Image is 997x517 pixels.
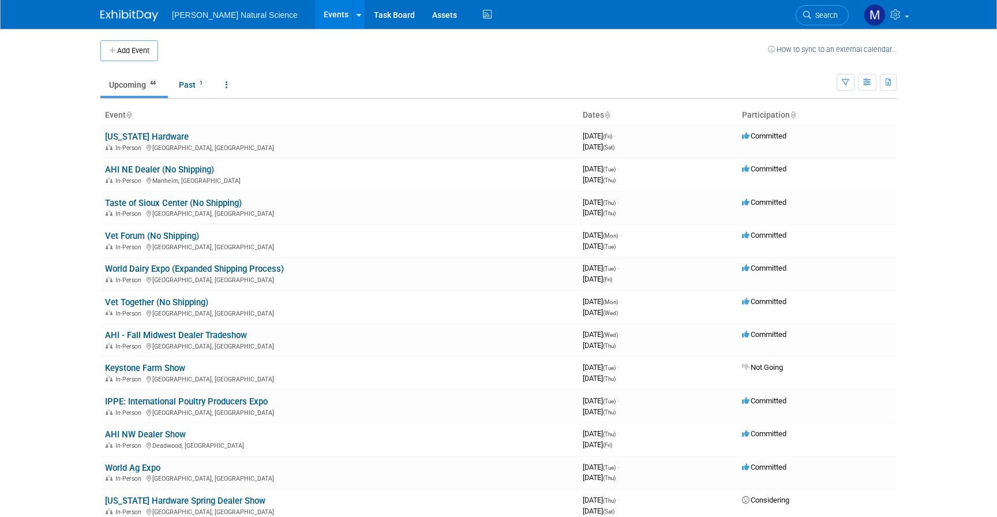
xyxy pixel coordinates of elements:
[583,175,616,184] span: [DATE]
[742,396,786,405] span: Committed
[583,198,619,207] span: [DATE]
[620,231,621,239] span: -
[603,332,618,338] span: (Wed)
[614,132,616,140] span: -
[617,264,619,272] span: -
[603,508,614,515] span: (Sat)
[106,475,113,481] img: In-Person Event
[105,275,574,284] div: [GEOGRAPHIC_DATA], [GEOGRAPHIC_DATA]
[100,106,578,125] th: Event
[604,110,610,119] a: Sort by Start Date
[170,74,215,96] a: Past1
[115,310,145,317] span: In-Person
[603,133,612,140] span: (Fri)
[583,264,619,272] span: [DATE]
[603,365,616,371] span: (Tue)
[742,330,786,339] span: Committed
[603,442,612,448] span: (Fri)
[105,297,208,308] a: Vet Together (No Shipping)
[115,210,145,218] span: In-Person
[603,376,616,382] span: (Thu)
[105,473,574,482] div: [GEOGRAPHIC_DATA], [GEOGRAPHIC_DATA]
[603,233,618,239] span: (Mon)
[115,508,145,516] span: In-Person
[105,208,574,218] div: [GEOGRAPHIC_DATA], [GEOGRAPHIC_DATA]
[100,10,158,21] img: ExhibitDay
[583,396,619,405] span: [DATE]
[147,79,159,88] span: 44
[617,396,619,405] span: -
[617,429,619,438] span: -
[742,496,789,504] span: Considering
[106,177,113,183] img: In-Person Event
[106,442,113,448] img: In-Person Event
[105,175,574,185] div: Manheim, [GEOGRAPHIC_DATA]
[603,343,616,349] span: (Thu)
[864,4,886,26] img: Meggie Asche
[105,242,574,251] div: [GEOGRAPHIC_DATA], [GEOGRAPHIC_DATA]
[105,363,185,373] a: Keystone Farm Show
[106,276,113,282] img: In-Person Event
[115,442,145,449] span: In-Person
[768,45,897,54] a: How to sync to an external calendar...
[105,341,574,350] div: [GEOGRAPHIC_DATA], [GEOGRAPHIC_DATA]
[603,310,618,316] span: (Wed)
[105,198,242,208] a: Taste of Sioux Center (No Shipping)
[106,409,113,415] img: In-Person Event
[105,440,574,449] div: Deadwood, [GEOGRAPHIC_DATA]
[583,143,614,151] span: [DATE]
[603,475,616,481] span: (Thu)
[603,497,616,504] span: (Thu)
[617,496,619,504] span: -
[583,242,616,250] span: [DATE]
[583,308,618,317] span: [DATE]
[578,106,737,125] th: Dates
[811,11,838,20] span: Search
[603,166,616,173] span: (Tue)
[105,308,574,317] div: [GEOGRAPHIC_DATA], [GEOGRAPHIC_DATA]
[100,40,158,61] button: Add Event
[620,330,621,339] span: -
[796,5,849,25] a: Search
[603,144,614,151] span: (Sat)
[583,440,612,449] span: [DATE]
[106,210,113,216] img: In-Person Event
[583,473,616,482] span: [DATE]
[115,177,145,185] span: In-Person
[115,343,145,350] span: In-Person
[603,177,616,183] span: (Thu)
[105,164,214,175] a: AHI NE Dealer (No Shipping)
[105,231,199,241] a: Vet Forum (No Shipping)
[583,507,614,515] span: [DATE]
[742,463,786,471] span: Committed
[115,144,145,152] span: In-Person
[583,231,621,239] span: [DATE]
[620,297,621,306] span: -
[583,330,621,339] span: [DATE]
[105,330,247,340] a: AHI - Fall Midwest Dealer Tradeshow
[617,198,619,207] span: -
[742,198,786,207] span: Committed
[583,275,612,283] span: [DATE]
[603,265,616,272] span: (Tue)
[603,398,616,404] span: (Tue)
[742,429,786,438] span: Committed
[115,243,145,251] span: In-Person
[196,79,206,88] span: 1
[603,243,616,250] span: (Tue)
[603,409,616,415] span: (Thu)
[105,407,574,417] div: [GEOGRAPHIC_DATA], [GEOGRAPHIC_DATA]
[742,363,783,372] span: Not Going
[115,409,145,417] span: In-Person
[603,276,612,283] span: (Fri)
[106,376,113,381] img: In-Person Event
[742,164,786,173] span: Committed
[105,143,574,152] div: [GEOGRAPHIC_DATA], [GEOGRAPHIC_DATA]
[115,475,145,482] span: In-Person
[583,341,616,350] span: [DATE]
[583,374,616,383] span: [DATE]
[583,132,616,140] span: [DATE]
[105,463,160,473] a: World Ag Expo
[583,208,616,217] span: [DATE]
[115,376,145,383] span: In-Person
